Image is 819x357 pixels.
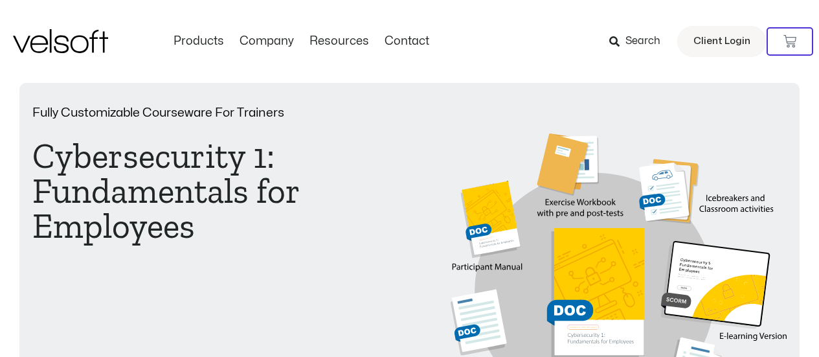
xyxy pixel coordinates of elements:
[166,34,437,49] nav: Menu
[693,33,750,50] span: Client Login
[32,107,368,119] p: Fully Customizable Courseware For Trainers
[609,30,669,52] a: Search
[625,33,660,50] span: Search
[302,34,377,49] a: ResourcesMenu Toggle
[377,34,437,49] a: ContactMenu Toggle
[166,34,232,49] a: ProductsMenu Toggle
[32,139,368,244] h1: Cybersecurity 1: Fundamentals for Employees
[13,29,108,53] img: Velsoft Training Materials
[677,26,767,57] a: Client Login
[232,34,302,49] a: CompanyMenu Toggle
